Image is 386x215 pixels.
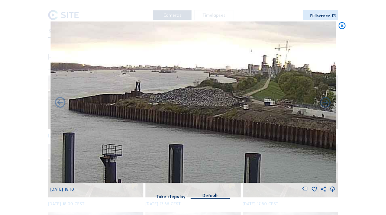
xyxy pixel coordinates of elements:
[156,195,187,199] div: Take steps by:
[190,192,230,198] div: Default
[50,187,74,192] span: [DATE] 18:10
[319,97,332,109] i: Back
[203,192,218,199] div: Default
[54,97,66,109] i: Forward
[50,21,335,183] img: Image
[310,14,331,18] div: Fullscreen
